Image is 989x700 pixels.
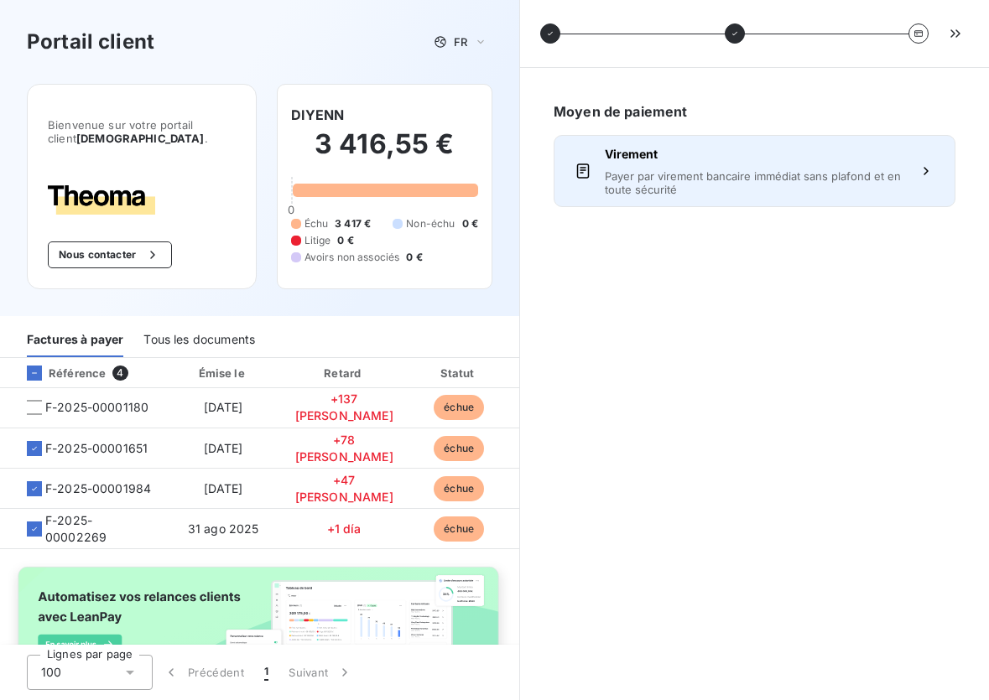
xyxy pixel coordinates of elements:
[204,481,243,495] span: [DATE]
[327,521,362,536] span: +1 día
[27,27,154,57] h3: Portail client
[337,233,353,248] span: 0 €
[204,441,243,455] span: [DATE]
[27,322,123,357] div: Factures à payer
[169,365,278,381] div: Émise le
[112,366,128,381] span: 4
[295,433,393,464] span: +78 [PERSON_NAME]
[13,366,106,381] div: Référence
[434,436,484,461] span: échue
[335,216,371,231] span: 3 417 €
[515,365,611,381] div: Solde
[291,127,479,178] h2: 3 416,55 €
[41,664,61,681] span: 100
[434,395,484,420] span: échue
[45,440,148,457] span: F-2025-00001651
[605,169,904,196] span: Payer par virement bancaire immédiat sans plafond et en toute sécurité
[406,250,422,265] span: 0 €
[462,216,478,231] span: 0 €
[291,105,345,125] h6: DIYENN
[264,664,268,681] span: 1
[454,35,467,49] span: FR
[143,322,255,357] div: Tous les documents
[305,250,400,265] span: Avoirs non associés
[45,512,152,546] span: F-2025-00002269
[295,473,393,504] span: +47 [PERSON_NAME]
[285,365,403,381] div: Retard
[48,185,155,215] img: Company logo
[434,516,484,542] span: échue
[76,132,205,145] span: [DEMOGRAPHIC_DATA]
[305,233,331,248] span: Litige
[295,391,393,423] span: +137 [PERSON_NAME]
[605,146,904,163] span: Virement
[48,118,236,145] span: Bienvenue sur votre portail client .
[48,241,172,268] button: Nous contacter
[153,655,254,690] button: Précédent
[305,216,329,231] span: Échu
[45,399,148,416] span: F-2025-00001180
[188,521,259,536] span: 31 ago 2025
[434,476,484,501] span: échue
[204,400,243,414] span: [DATE]
[554,101,955,122] h6: Moyen de paiement
[288,203,294,216] span: 0
[410,365,508,381] div: Statut
[254,655,278,690] button: 1
[406,216,455,231] span: Non-échu
[278,655,363,690] button: Suivant
[45,480,151,497] span: F-2025-00001984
